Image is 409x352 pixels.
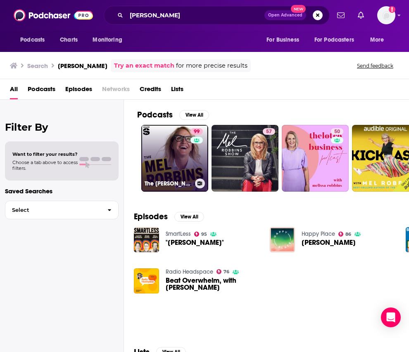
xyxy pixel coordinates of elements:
[166,230,191,237] a: SmartLess
[370,34,384,46] span: More
[134,211,168,222] h2: Episodes
[201,232,207,236] span: 95
[166,268,213,275] a: Radio Headspace
[166,239,224,246] a: "Mel Robbins"
[314,34,354,46] span: For Podcasters
[137,110,209,120] a: PodcastsView All
[93,34,122,46] span: Monitoring
[27,62,48,70] h3: Search
[5,207,101,213] span: Select
[261,32,309,48] button: open menu
[179,110,209,120] button: View All
[270,227,295,252] img: Mel Robbins
[12,160,78,171] span: Choose a tab above to access filters.
[354,8,367,22] a: Show notifications dropdown
[137,110,173,120] h2: Podcasts
[216,269,230,274] a: 76
[302,230,335,237] a: Happy Place
[268,13,302,17] span: Open Advanced
[331,128,343,135] a: 50
[174,212,204,222] button: View All
[334,128,340,136] span: 50
[58,62,107,70] h3: [PERSON_NAME]
[354,62,396,69] button: Send feedback
[266,34,299,46] span: For Business
[145,180,192,187] h3: The [PERSON_NAME] Podcast
[345,232,351,236] span: 86
[65,82,92,99] a: Episodes
[224,270,229,274] span: 76
[263,128,275,135] a: 57
[10,82,18,99] a: All
[134,268,159,293] img: Beat Overwhelm, with Mel Robbins
[166,239,224,246] span: "[PERSON_NAME]"
[12,151,78,157] span: Want to filter your results?
[20,34,45,46] span: Podcasts
[5,201,119,219] button: Select
[134,211,204,222] a: EpisodesView All
[5,121,119,133] h2: Filter By
[194,128,200,136] span: 99
[291,5,306,13] span: New
[60,34,78,46] span: Charts
[141,125,208,192] a: 99The [PERSON_NAME] Podcast
[377,6,395,24] span: Logged in as LoriBecker
[134,227,159,252] img: "Mel Robbins"
[264,10,306,20] button: Open AdvancedNew
[302,239,356,246] a: Mel Robbins
[166,277,260,291] span: Beat Overwhelm, with [PERSON_NAME]
[5,187,119,195] p: Saved Searches
[102,82,130,99] span: Networks
[140,82,161,99] a: Credits
[194,232,207,237] a: 95
[114,61,174,70] a: Try an exact match
[309,32,366,48] button: open menu
[126,9,264,22] input: Search podcasts, credits, & more...
[176,61,247,70] span: for more precise results
[377,6,395,24] img: User Profile
[55,32,83,48] a: Charts
[166,277,260,291] a: Beat Overwhelm, with Mel Robbins
[302,239,356,246] span: [PERSON_NAME]
[389,6,395,13] svg: Add a profile image
[381,307,401,327] div: Open Intercom Messenger
[212,125,278,192] a: 57
[334,8,348,22] a: Show notifications dropdown
[190,128,203,135] a: 99
[364,32,395,48] button: open menu
[338,232,352,237] a: 86
[282,125,349,192] a: 50
[14,7,93,23] img: Podchaser - Follow, Share and Rate Podcasts
[104,6,330,25] div: Search podcasts, credits, & more...
[377,6,395,24] button: Show profile menu
[266,128,272,136] span: 57
[87,32,133,48] button: open menu
[14,32,55,48] button: open menu
[28,82,55,99] a: Podcasts
[171,82,183,99] a: Lists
